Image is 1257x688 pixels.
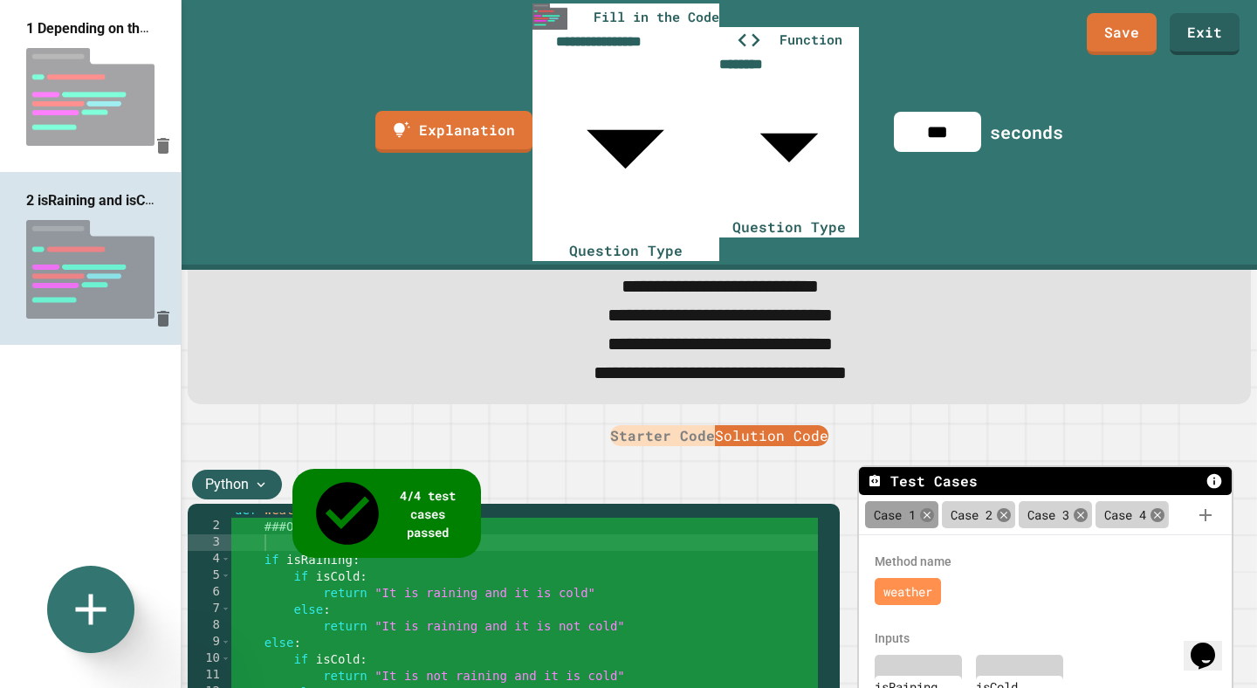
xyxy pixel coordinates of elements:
div: Platform [195,423,1244,446]
div: 7 [188,601,231,617]
span: Toggle code folding, rows 5 through 6 [221,568,230,584]
span: Case 1 [874,506,916,524]
span: Toggle code folding, rows 4 through 8 [221,551,230,568]
div: 4 [188,551,231,568]
div: 8 [188,617,231,634]
span: Case 4 [1104,506,1146,524]
span: Question Type [569,241,683,259]
span: 4 / 4 test cases passed [392,486,464,541]
iframe: chat widget [1184,618,1240,671]
span: Toggle code folding, rows 10 through 11 [221,650,230,667]
a: Exit [1170,13,1240,55]
div: 3 [188,534,231,551]
span: 1 Depending on the value of n, return either: "Greater than 0" "Equal to 0" "Less than 0" [26,19,565,37]
span: Python [205,474,249,495]
span: Fill in the Code [594,7,719,27]
div: 2 [188,518,231,534]
div: 10 [188,650,231,667]
button: Delete question [146,301,181,336]
span: Toggle code folding, rows 9 through 13 [221,634,230,650]
div: 11 [188,667,231,684]
span: Question Type [732,217,846,236]
div: Method name [868,553,1223,571]
img: ide-thumbnail.png [532,3,567,30]
span: Case 2 [951,506,993,524]
div: 9 [188,634,231,650]
a: Explanation [375,111,532,153]
div: 6 [188,584,231,601]
span: Function [780,30,842,50]
button: Solution Code [715,425,828,446]
a: Save [1087,13,1157,55]
span: Case 3 [1027,506,1069,524]
button: Delete question [146,128,181,163]
div: 5 [188,568,231,584]
div: Inputs [868,630,1223,648]
div: seconds [990,119,1063,145]
span: Toggle code folding, rows 7 through 8 [221,601,230,617]
button: Starter Code [610,425,715,446]
div: weather [875,578,941,605]
span: Test Cases [890,471,978,492]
